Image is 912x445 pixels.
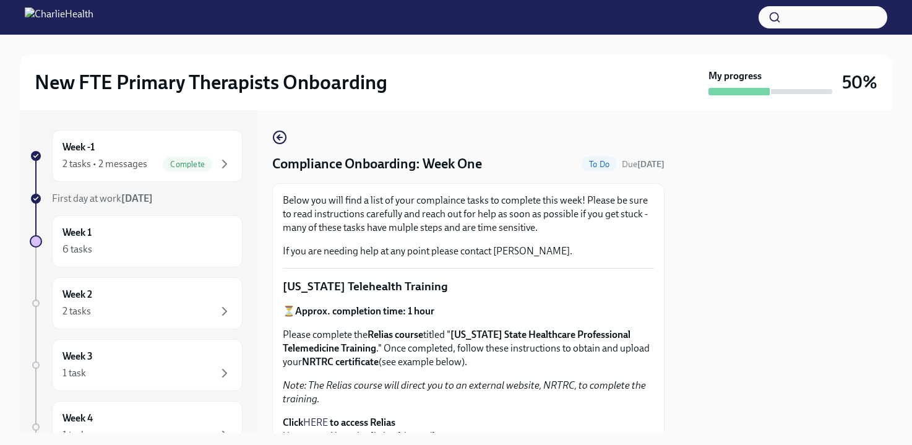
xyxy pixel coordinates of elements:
strong: [US_STATE] State Healthcare Professional Telemedicine Training [283,329,630,354]
img: CharlieHealth [25,7,93,27]
p: If you are needing help at any point please contact [PERSON_NAME]. [283,244,654,258]
strong: My progress [708,69,762,83]
h3: 50% [842,71,877,93]
a: Week 16 tasks [30,215,243,267]
span: Complete [163,160,212,169]
h2: New FTE Primary Therapists Onboarding [35,70,387,95]
div: 1 task [62,366,86,380]
h6: Week 1 [62,226,92,240]
a: Week 31 task [30,339,243,391]
a: Week 22 tasks [30,277,243,329]
strong: [DATE] [121,192,153,204]
span: Due [622,159,665,170]
h6: Week 3 [62,350,93,363]
strong: to access Relias [330,417,395,428]
p: [US_STATE] Telehealth Training [283,279,654,295]
a: First day at work[DATE] [30,192,243,205]
h6: Week 2 [62,288,92,301]
p: ⏳ [283,305,654,318]
a: Week -12 tasks • 2 messagesComplete [30,130,243,182]
div: 2 tasks • 2 messages [62,157,147,171]
span: First day at work [52,192,153,204]
h6: Week -1 [62,140,95,154]
p: Below you will find a list of your complaince tasks to complete this week! Please be sure to read... [283,194,654,235]
a: HERE [303,417,328,428]
h6: Week 4 [62,412,93,425]
strong: [DATE] [637,159,665,170]
h4: Compliance Onboarding: Week One [272,155,482,173]
strong: Relias course [368,329,423,340]
span: August 24th, 2025 10:00 [622,158,665,170]
span: To Do [582,160,617,169]
div: 6 tasks [62,243,92,256]
div: 1 task [62,428,86,442]
p: Please complete the titled " ." Once completed, follow these instructions to obtain and upload yo... [283,328,654,369]
strong: Click [283,417,303,428]
div: 2 tasks [62,305,91,318]
strong: NRTRC certificate [302,356,379,368]
strong: Approx. completion time: 1 hour [295,305,434,317]
em: Note: The Relias course will direct you to an external website, NRTRC, to complete the training. [283,379,646,405]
